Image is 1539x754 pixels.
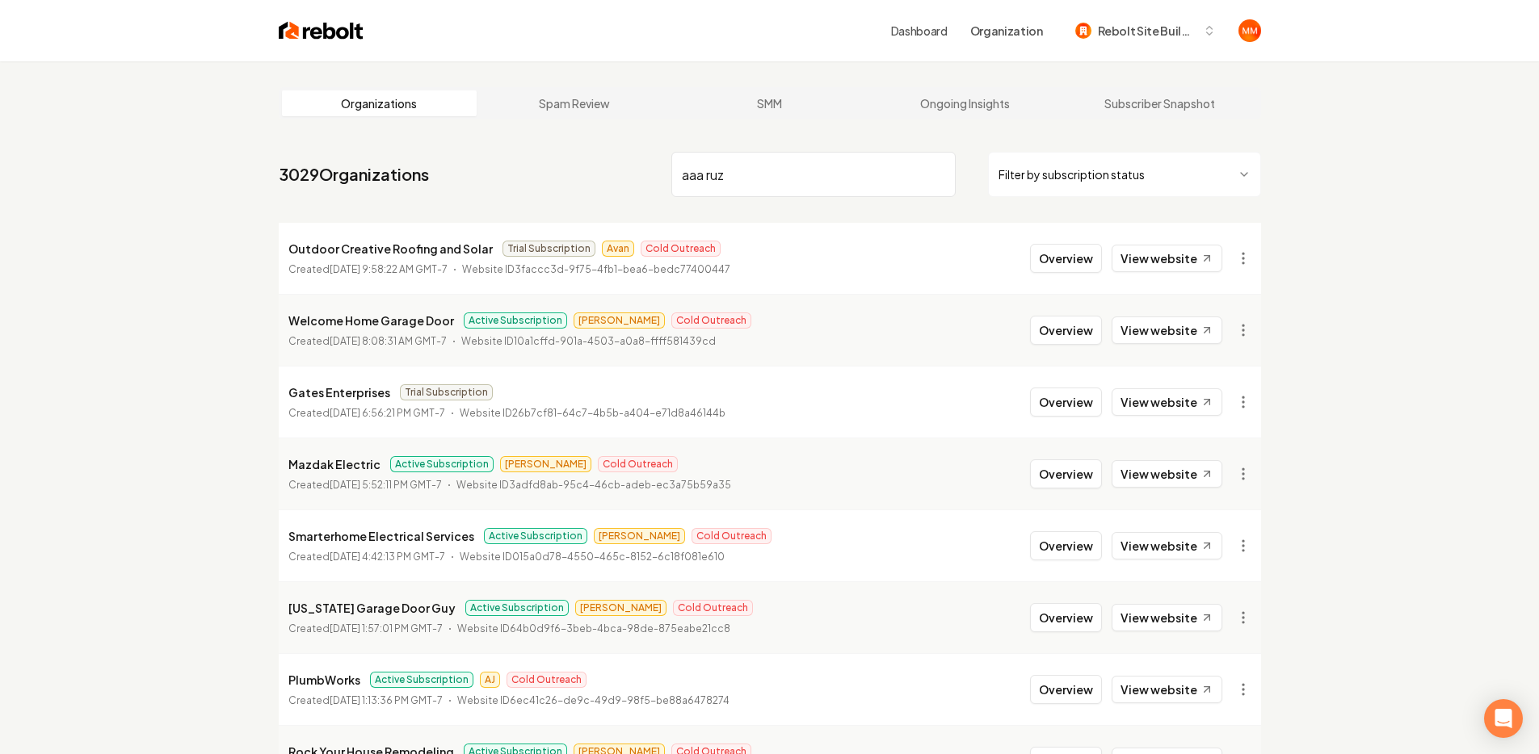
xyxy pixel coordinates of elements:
p: Created [288,333,447,350]
span: Rebolt Site Builder [1098,23,1196,40]
button: Overview [1030,244,1102,273]
p: Welcome Home Garage Door [288,311,454,330]
span: Cold Outreach [692,528,772,544]
button: Overview [1030,459,1102,488]
button: Overview [1030,675,1102,704]
span: [PERSON_NAME] [575,600,666,616]
time: [DATE] 8:08:31 AM GMT-7 [330,335,447,347]
p: Website ID 3faccc3d-9f75-4fb1-bea6-bedc77400447 [462,262,730,278]
p: Created [288,477,442,493]
span: Cold Outreach [507,672,587,688]
p: Website ID 6ec41c26-de9c-49d9-98f5-be88a6478274 [457,693,730,709]
a: View website [1112,316,1222,344]
button: Organization [961,16,1053,45]
p: Outdoor Creative Roofing and Solar [288,239,493,258]
button: Overview [1030,531,1102,560]
span: Active Subscription [484,528,587,544]
span: Active Subscription [464,312,567,329]
p: Website ID 26b7cf81-64c7-4b5b-a404-e71d8a46144b [460,405,725,421]
p: Mazdak Electric [288,454,381,474]
p: Created [288,405,445,421]
p: Created [288,549,445,565]
a: View website [1112,532,1222,559]
span: Cold Outreach [673,600,753,616]
span: [PERSON_NAME] [574,312,665,329]
a: Ongoing Insights [867,90,1062,116]
p: Smarterhome Electrical Services [288,526,474,546]
span: Trial Subscription [502,241,595,257]
span: [PERSON_NAME] [500,456,591,472]
time: [DATE] 9:58:22 AM GMT-7 [330,263,448,275]
div: Open Intercom Messenger [1484,699,1523,738]
time: [DATE] 1:13:36 PM GMT-7 [330,694,443,706]
p: PlumbWorks [288,670,360,689]
img: Matthew Meyer [1238,19,1261,42]
input: Search by name or ID [671,152,956,197]
a: SMM [672,90,868,116]
button: Overview [1030,316,1102,345]
span: Active Subscription [465,600,569,616]
a: Dashboard [891,23,948,39]
span: Active Subscription [370,672,473,688]
button: Overview [1030,603,1102,632]
time: [DATE] 6:56:21 PM GMT-7 [330,407,445,419]
a: View website [1112,388,1222,416]
span: Cold Outreach [598,456,678,472]
p: Website ID 3adfd8ab-95c4-46cb-adeb-ec3a75b59a35 [456,477,731,493]
img: Rebolt Logo [279,19,364,42]
button: Open user button [1238,19,1261,42]
p: Website ID 10a1cffd-901a-4503-a0a8-ffff581439cd [461,333,716,350]
span: Trial Subscription [400,384,493,400]
a: View website [1112,460,1222,488]
span: Cold Outreach [641,241,721,257]
span: Avan [602,241,634,257]
a: Organizations [282,90,477,116]
a: View website [1112,676,1222,703]
img: Rebolt Site Builder [1075,23,1091,39]
time: [DATE] 4:42:13 PM GMT-7 [330,551,445,563]
a: 3029Organizations [279,163,429,186]
span: [PERSON_NAME] [594,528,685,544]
span: AJ [480,672,500,688]
p: Website ID 015a0d78-4550-465c-8152-6c18f081e610 [460,549,725,565]
p: Created [288,262,448,278]
span: Active Subscription [390,456,494,472]
p: Gates Enterprises [288,383,390,402]
time: [DATE] 5:52:11 PM GMT-7 [330,479,442,491]
a: Subscriber Snapshot [1062,90,1258,116]
a: View website [1112,604,1222,631]
p: [US_STATE] Garage Door Guy [288,598,456,618]
p: Created [288,693,443,709]
time: [DATE] 1:57:01 PM GMT-7 [330,622,443,635]
span: Cold Outreach [671,312,751,329]
a: Spam Review [477,90,672,116]
p: Created [288,621,443,637]
button: Overview [1030,387,1102,417]
a: View website [1112,245,1222,272]
p: Website ID 64b0d9f6-3beb-4bca-98de-875eabe21cc8 [457,621,730,637]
